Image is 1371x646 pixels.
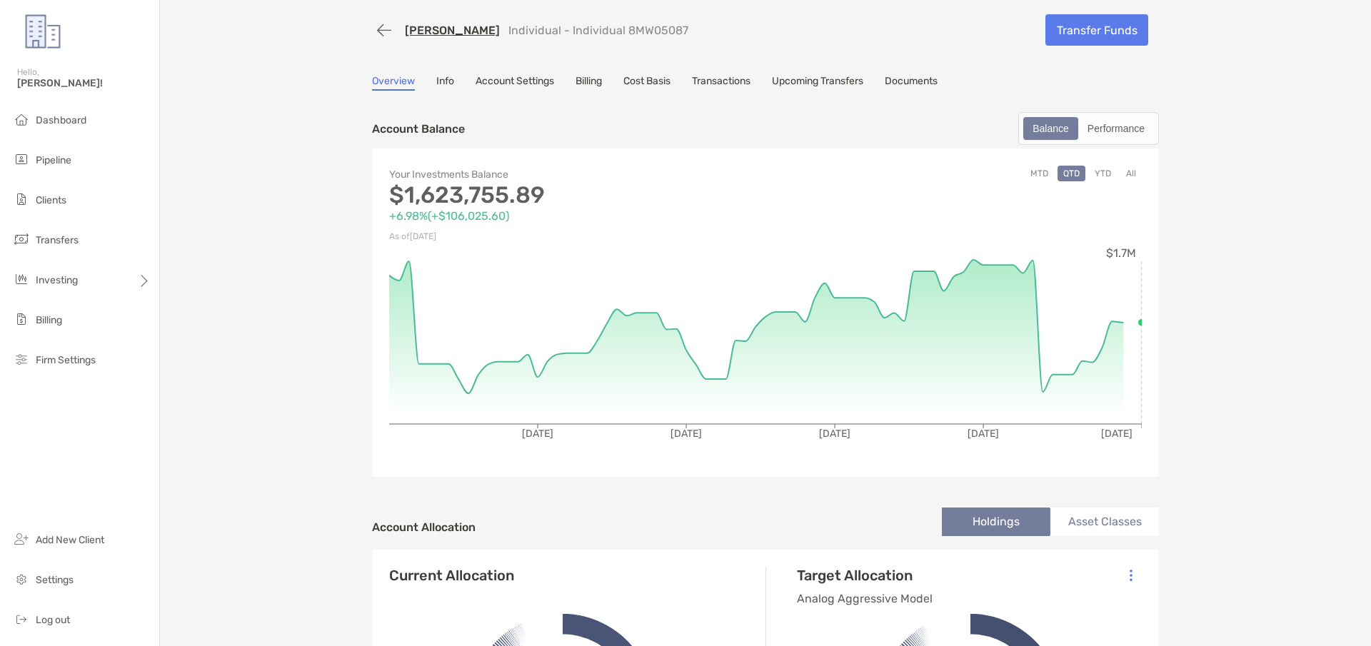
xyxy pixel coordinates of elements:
[36,354,96,366] span: Firm Settings
[389,166,765,183] p: Your Investments Balance
[476,75,554,91] a: Account Settings
[508,24,688,37] p: Individual - Individual 8MW05087
[372,75,415,91] a: Overview
[522,428,553,440] tspan: [DATE]
[1050,508,1159,536] li: Asset Classes
[36,194,66,206] span: Clients
[405,24,500,37] a: [PERSON_NAME]
[772,75,863,91] a: Upcoming Transfers
[1089,166,1117,181] button: YTD
[36,574,74,586] span: Settings
[942,508,1050,536] li: Holdings
[13,191,30,208] img: clients icon
[372,520,476,534] h4: Account Allocation
[13,231,30,248] img: transfers icon
[671,428,702,440] tspan: [DATE]
[576,75,602,91] a: Billing
[372,120,465,138] p: Account Balance
[13,530,30,547] img: add_new_client icon
[36,154,71,166] span: Pipeline
[389,567,514,584] h4: Current Allocation
[1106,246,1136,260] tspan: $1.7M
[389,228,765,246] p: As of [DATE]
[13,570,30,587] img: settings icon
[1058,166,1085,181] button: QTD
[623,75,671,91] a: Cost Basis
[36,234,79,246] span: Transfers
[36,614,70,626] span: Log out
[36,534,104,546] span: Add New Client
[885,75,938,91] a: Documents
[1018,112,1159,145] div: segmented control
[1120,166,1142,181] button: All
[1080,118,1152,138] div: Performance
[17,77,151,89] span: [PERSON_NAME]!
[797,590,933,607] p: Analog Aggressive Model
[819,428,850,440] tspan: [DATE]
[1130,569,1133,582] img: Icon List Menu
[13,111,30,128] img: dashboard icon
[36,314,62,326] span: Billing
[1025,118,1077,138] div: Balance
[389,207,765,225] p: +6.98% ( +$106,025.60 )
[36,114,86,126] span: Dashboard
[968,428,999,440] tspan: [DATE]
[17,6,69,57] img: Zoe Logo
[13,151,30,168] img: pipeline icon
[797,567,933,584] h4: Target Allocation
[389,186,765,204] p: $1,623,755.89
[13,311,30,328] img: billing icon
[1101,428,1133,440] tspan: [DATE]
[436,75,454,91] a: Info
[692,75,750,91] a: Transactions
[13,271,30,288] img: investing icon
[1045,14,1148,46] a: Transfer Funds
[13,610,30,627] img: logout icon
[1025,166,1054,181] button: MTD
[36,274,78,286] span: Investing
[13,350,30,368] img: firm-settings icon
